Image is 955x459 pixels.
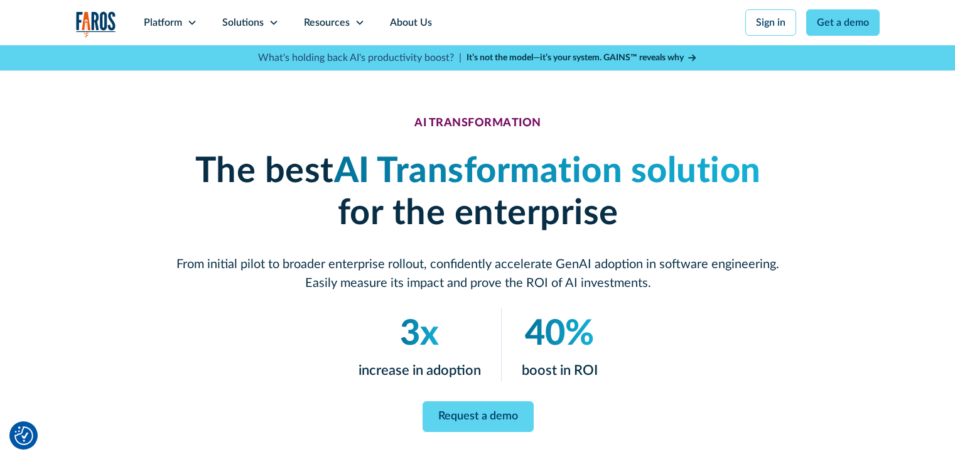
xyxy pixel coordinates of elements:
[422,401,533,432] a: Request a demo
[745,9,796,36] a: Sign in
[258,50,461,65] p: What's holding back AI's productivity boost? |
[176,255,779,293] p: From initial pilot to broader enterprise rollout, confidently accelerate GenAI adoption in softwa...
[333,154,760,189] em: AI Transformation solution
[467,51,698,65] a: It’s not the model—it’s your system. GAINS™ reveals why
[222,15,264,30] div: Solutions
[414,117,541,131] div: AI TRANSFORMATION
[195,154,333,189] strong: The best
[14,426,33,445] img: Revisit consent button
[76,11,116,37] img: Logo of the analytics and reporting company Faros.
[144,15,182,30] div: Platform
[337,196,618,231] strong: for the enterprise
[806,9,880,36] a: Get a demo
[467,53,684,62] strong: It’s not the model—it’s your system. GAINS™ reveals why
[525,316,594,352] em: 40%
[400,316,439,352] em: 3x
[14,426,33,445] button: Cookie Settings
[304,15,350,30] div: Resources
[76,11,116,37] a: home
[521,360,597,381] p: boost in ROI
[358,360,480,381] p: increase in adoption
